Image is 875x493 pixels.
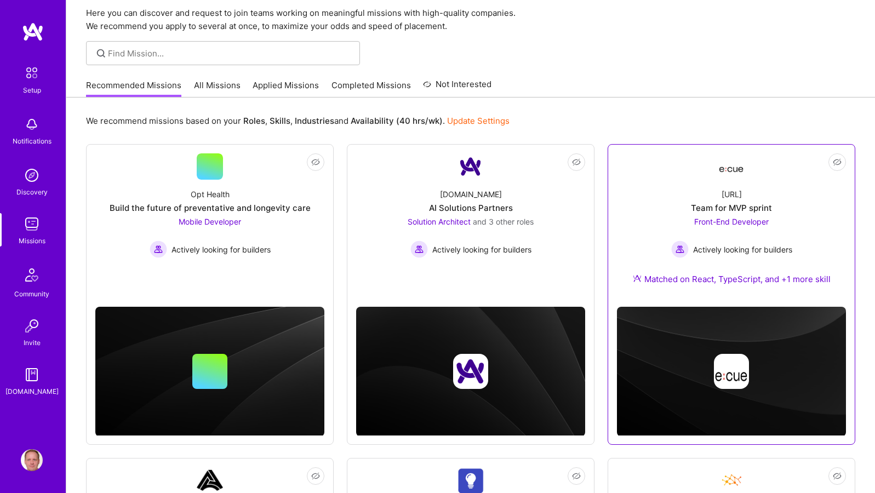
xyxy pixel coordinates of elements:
[270,116,290,126] b: Skills
[171,244,271,255] span: Actively looking for builders
[110,202,311,214] div: Build the future of preventative and longevity care
[86,7,855,33] p: Here you can discover and request to join teams working on meaningful missions with high-quality ...
[21,364,43,386] img: guide book
[191,188,230,200] div: Opt Health
[21,449,43,471] img: User Avatar
[351,116,443,126] b: Availability (40 hrs/wk)
[572,158,581,167] i: icon EyeClosed
[243,116,265,126] b: Roles
[95,47,107,60] i: icon SearchGrey
[833,158,842,167] i: icon EyeClosed
[429,202,513,214] div: AI Solutions Partners
[13,135,52,147] div: Notifications
[453,354,488,389] img: Company logo
[24,337,41,348] div: Invite
[714,354,749,389] img: Company logo
[21,315,43,337] img: Invite
[833,472,842,480] i: icon EyeClosed
[21,213,43,235] img: teamwork
[14,288,49,300] div: Community
[311,472,320,480] i: icon EyeClosed
[691,202,772,214] div: Team for MVP sprint
[295,116,334,126] b: Industries
[356,153,585,290] a: Company Logo[DOMAIN_NAME]AI Solutions PartnersSolution Architect and 3 other rolesActively lookin...
[86,79,181,98] a: Recommended Missions
[356,307,585,436] img: cover
[21,113,43,135] img: bell
[19,235,45,246] div: Missions
[718,157,745,176] img: Company Logo
[95,153,324,290] a: Opt HealthBuild the future of preventative and longevity careMobile Developer Actively looking fo...
[311,158,320,167] i: icon EyeClosed
[617,307,846,436] img: cover
[86,115,510,127] p: We recommend missions based on your , , and .
[22,22,44,42] img: logo
[23,84,41,96] div: Setup
[95,307,324,436] img: cover
[179,217,241,226] span: Mobile Developer
[457,153,484,180] img: Company Logo
[19,262,45,288] img: Community
[432,244,531,255] span: Actively looking for builders
[633,274,642,283] img: Ateam Purple Icon
[253,79,319,98] a: Applied Missions
[5,386,59,397] div: [DOMAIN_NAME]
[633,273,831,285] div: Matched on React, TypeScript, and +1 more skill
[18,449,45,471] a: User Avatar
[410,240,428,258] img: Actively looking for builders
[694,217,769,226] span: Front-End Developer
[440,188,502,200] div: [DOMAIN_NAME]
[408,217,471,226] span: Solution Architect
[617,153,846,298] a: Company Logo[URL]Team for MVP sprintFront-End Developer Actively looking for buildersActively loo...
[671,240,689,258] img: Actively looking for builders
[150,240,167,258] img: Actively looking for builders
[108,48,352,59] input: Find Mission...
[722,188,742,200] div: [URL]
[20,61,43,84] img: setup
[21,164,43,186] img: discovery
[572,472,581,480] i: icon EyeClosed
[423,78,491,98] a: Not Interested
[447,116,510,126] a: Update Settings
[331,79,411,98] a: Completed Missions
[473,217,534,226] span: and 3 other roles
[693,244,792,255] span: Actively looking for builders
[194,79,241,98] a: All Missions
[16,186,48,198] div: Discovery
